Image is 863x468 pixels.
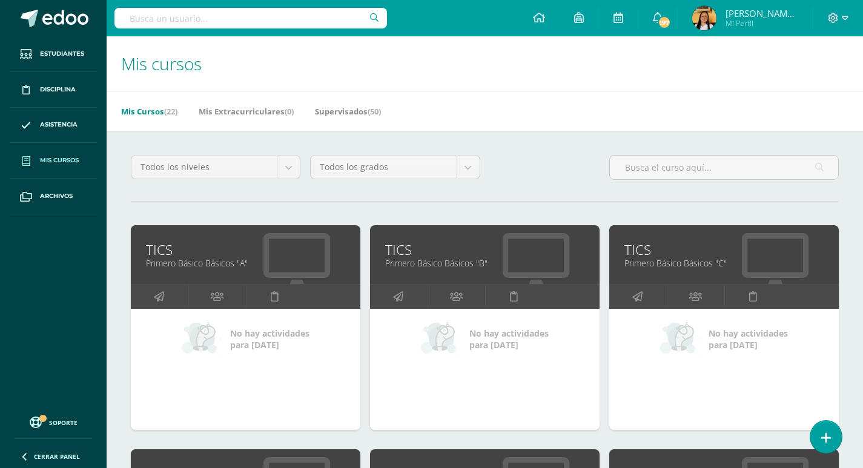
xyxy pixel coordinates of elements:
[15,414,92,430] a: Soporte
[658,16,671,29] span: 197
[385,257,584,269] a: Primero Básico Básicos "B"
[385,240,584,259] a: TICS
[315,102,381,121] a: Supervisados(50)
[10,36,97,72] a: Estudiantes
[182,321,222,357] img: no_activities_small.png
[726,7,798,19] span: [PERSON_NAME][US_STATE]
[40,120,78,130] span: Asistencia
[34,452,80,461] span: Cerrar panel
[368,106,381,117] span: (50)
[40,156,79,165] span: Mis cursos
[10,72,97,108] a: Disciplina
[141,156,268,179] span: Todos los niveles
[40,191,73,201] span: Archivos
[469,328,549,351] span: No hay actividades para [DATE]
[709,328,788,351] span: No hay actividades para [DATE]
[121,52,202,75] span: Mis cursos
[146,240,345,259] a: TICS
[114,8,387,28] input: Busca un usuario...
[285,106,294,117] span: (0)
[40,49,84,59] span: Estudiantes
[610,156,838,179] input: Busca el curso aquí...
[421,321,461,357] img: no_activities_small.png
[624,240,824,259] a: TICS
[692,6,716,30] img: c517f0cd6759b2ea1094bfa833b65fc4.png
[320,156,447,179] span: Todos los grados
[10,108,97,143] a: Asistencia
[131,156,300,179] a: Todos los niveles
[230,328,309,351] span: No hay actividades para [DATE]
[624,257,824,269] a: Primero Básico Básicos "C"
[49,418,78,427] span: Soporte
[10,143,97,179] a: Mis cursos
[146,257,345,269] a: Primero Básico Básicos "A"
[40,85,76,94] span: Disciplina
[660,321,700,357] img: no_activities_small.png
[199,102,294,121] a: Mis Extracurriculares(0)
[311,156,479,179] a: Todos los grados
[726,18,798,28] span: Mi Perfil
[121,102,177,121] a: Mis Cursos(22)
[10,179,97,214] a: Archivos
[164,106,177,117] span: (22)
